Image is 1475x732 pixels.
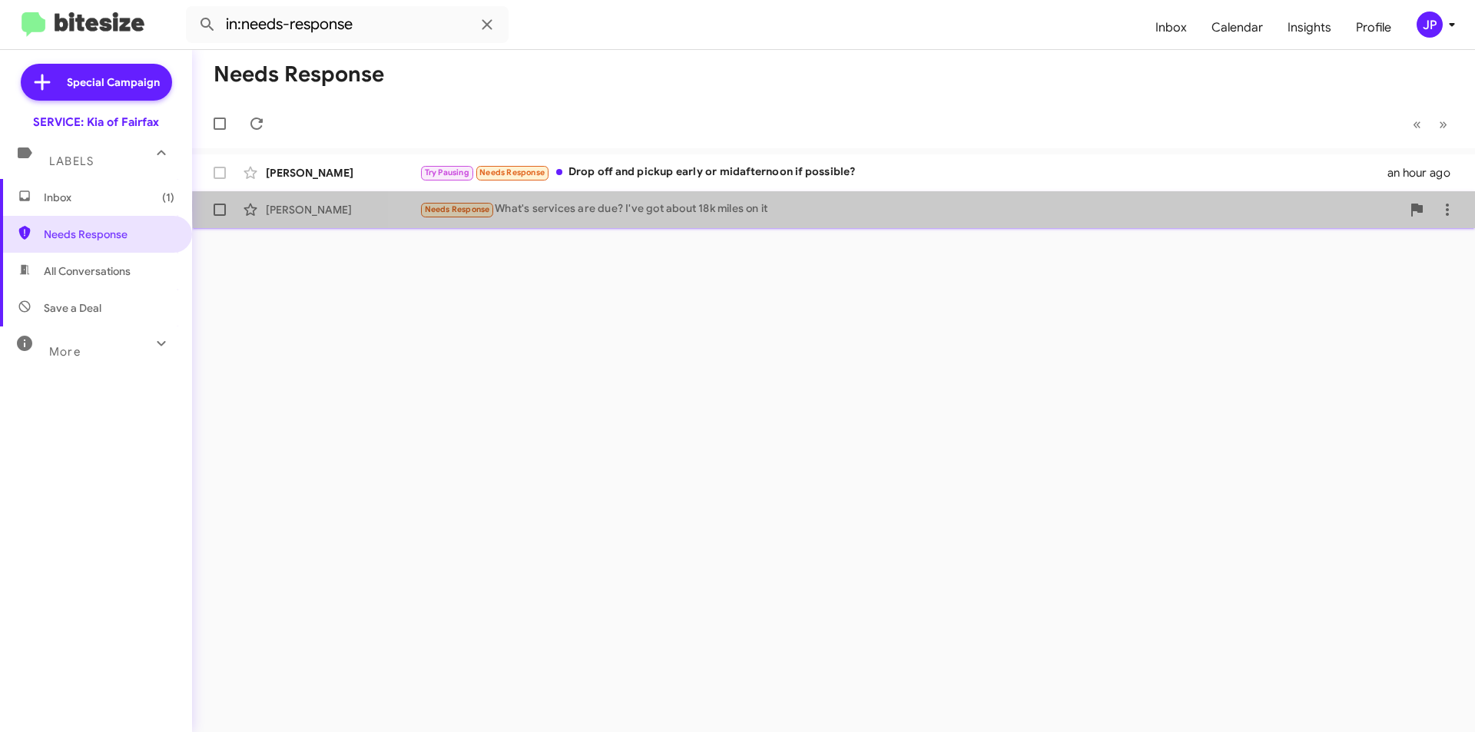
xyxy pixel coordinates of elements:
[214,62,384,87] h1: Needs Response
[1413,114,1421,134] span: «
[49,154,94,168] span: Labels
[419,200,1401,218] div: What's services are due? I've got about 18k miles on it
[425,204,490,214] span: Needs Response
[186,6,509,43] input: Search
[44,227,174,242] span: Needs Response
[67,75,160,90] span: Special Campaign
[419,164,1387,181] div: Drop off and pickup early or midafternoon if possible?
[1439,114,1447,134] span: »
[49,345,81,359] span: More
[162,190,174,205] span: (1)
[1417,12,1443,38] div: JP
[1430,108,1457,140] button: Next
[1199,5,1275,50] a: Calendar
[44,300,101,316] span: Save a Deal
[44,263,131,279] span: All Conversations
[21,64,172,101] a: Special Campaign
[1404,12,1458,38] button: JP
[1275,5,1344,50] a: Insights
[1143,5,1199,50] a: Inbox
[266,165,419,181] div: [PERSON_NAME]
[425,167,469,177] span: Try Pausing
[479,167,545,177] span: Needs Response
[1344,5,1404,50] a: Profile
[1387,165,1463,181] div: an hour ago
[266,202,419,217] div: [PERSON_NAME]
[1404,108,1430,140] button: Previous
[1404,108,1457,140] nav: Page navigation example
[44,190,174,205] span: Inbox
[33,114,159,130] div: SERVICE: Kia of Fairfax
